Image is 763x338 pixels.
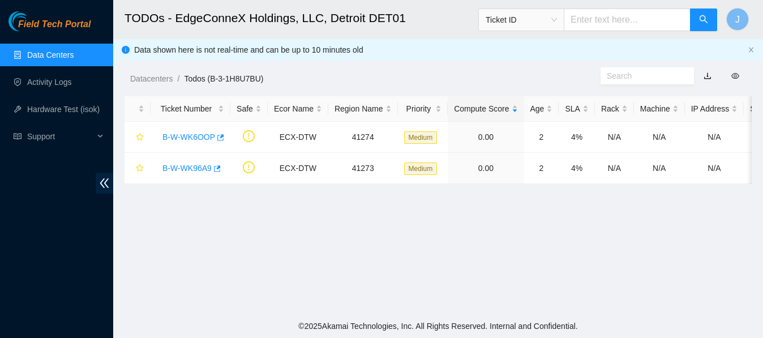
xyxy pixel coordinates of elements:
input: Enter text here... [564,8,691,31]
a: Akamai TechnologiesField Tech Portal [8,20,91,35]
td: 4% [559,153,594,184]
td: 0.00 [448,153,524,184]
a: Todos (B-3-1H8U7BU) [184,74,263,83]
td: 4% [559,122,594,153]
span: exclamation-circle [243,161,255,173]
span: Ticket ID [486,11,557,28]
td: N/A [634,153,685,184]
td: 2 [524,153,559,184]
td: ECX-DTW [268,122,328,153]
button: J [726,8,749,31]
a: Hardware Test (isok) [27,105,100,114]
span: exclamation-circle [243,130,255,142]
span: Support [27,125,94,148]
span: eye [731,72,739,80]
td: 41273 [328,153,398,184]
td: ECX-DTW [268,153,328,184]
td: 2 [524,122,559,153]
a: B-W-WK6OOP [162,132,215,142]
span: Field Tech Portal [18,19,91,30]
span: star [136,164,144,173]
span: J [735,12,740,27]
td: N/A [595,122,634,153]
a: Data Centers [27,50,74,59]
td: 0.00 [448,122,524,153]
a: Activity Logs [27,78,72,87]
span: star [136,133,144,142]
span: search [699,15,708,25]
button: close [748,46,755,54]
img: Akamai Technologies [8,11,57,31]
td: N/A [685,122,744,153]
span: double-left [96,173,113,194]
span: read [14,132,22,140]
button: star [131,159,144,177]
button: download [695,67,720,85]
span: close [748,46,755,53]
td: N/A [685,153,744,184]
span: Medium [404,131,438,144]
input: Search [607,70,679,82]
a: download [704,71,711,80]
button: star [131,128,144,146]
td: N/A [595,153,634,184]
span: Medium [404,162,438,175]
a: Datacenters [130,74,173,83]
td: 41274 [328,122,398,153]
a: B-W-WK96A9 [162,164,212,173]
footer: © 2025 Akamai Technologies, Inc. All Rights Reserved. Internal and Confidential. [113,314,763,338]
span: / [177,74,179,83]
button: search [690,8,717,31]
td: N/A [634,122,685,153]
